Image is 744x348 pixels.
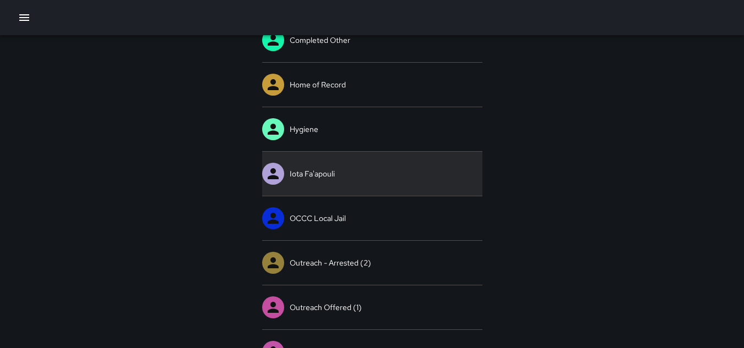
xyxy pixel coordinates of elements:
[262,285,482,329] a: Outreach Offered (1)
[262,196,482,240] a: OCCC Local Jail
[262,18,482,62] a: Completed Other
[262,63,482,107] a: Home of Record
[262,152,482,196] a: Iota Fa'apouli
[262,107,482,151] a: Hygiene
[262,241,482,285] a: Outreach - Arrested (2)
